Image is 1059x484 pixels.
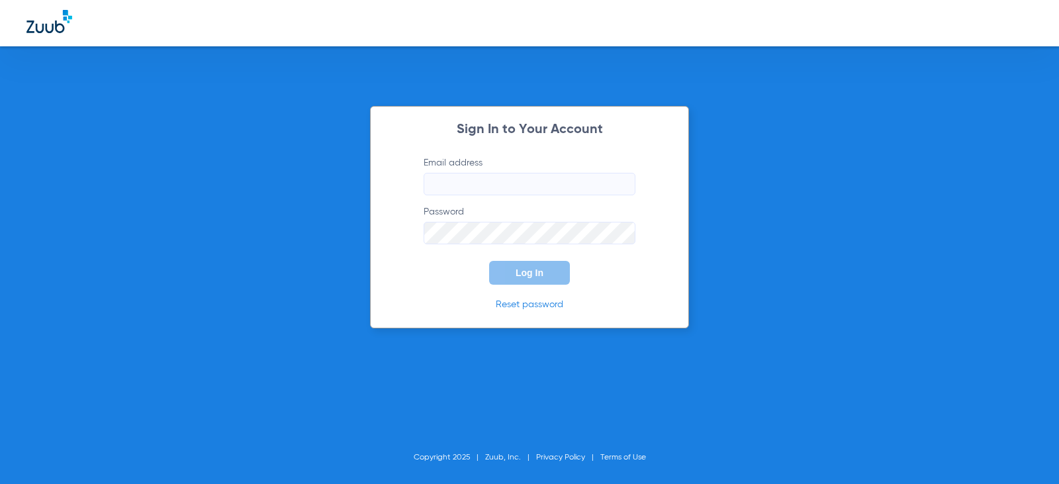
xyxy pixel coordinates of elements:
[496,300,563,309] a: Reset password
[424,205,635,244] label: Password
[600,454,646,461] a: Terms of Use
[424,173,635,195] input: Email address
[516,267,543,278] span: Log In
[485,451,536,464] li: Zuub, Inc.
[424,156,635,195] label: Email address
[404,123,655,136] h2: Sign In to Your Account
[536,454,585,461] a: Privacy Policy
[26,10,72,33] img: Zuub Logo
[414,451,485,464] li: Copyright 2025
[489,261,570,285] button: Log In
[424,222,635,244] input: Password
